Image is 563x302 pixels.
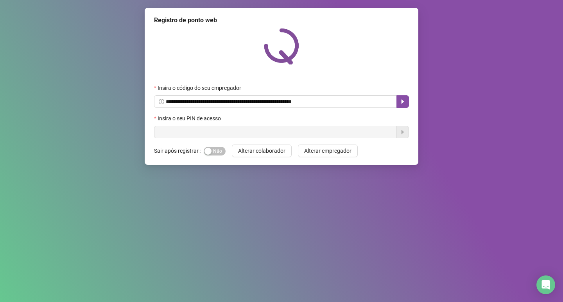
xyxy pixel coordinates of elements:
[159,99,164,104] span: info-circle
[264,28,299,64] img: QRPoint
[536,275,555,294] div: Open Intercom Messenger
[400,98,406,105] span: caret-right
[304,147,351,155] span: Alterar empregador
[238,147,285,155] span: Alterar colaborador
[232,145,292,157] button: Alterar colaborador
[154,84,246,92] label: Insira o código do seu empregador
[154,16,409,25] div: Registro de ponto web
[298,145,358,157] button: Alterar empregador
[154,114,226,123] label: Insira o seu PIN de acesso
[154,145,204,157] label: Sair após registrar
